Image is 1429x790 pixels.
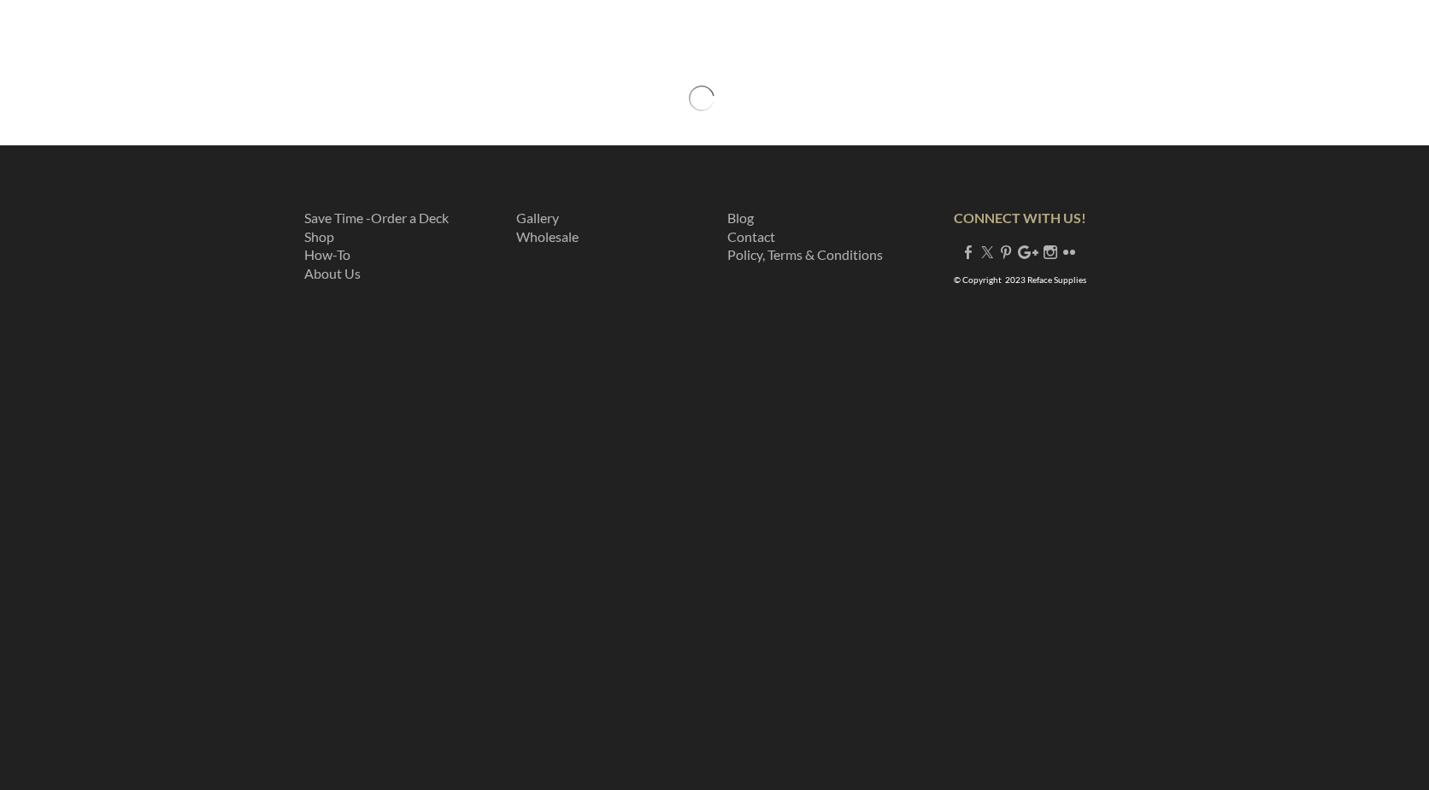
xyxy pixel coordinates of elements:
[727,246,883,262] a: Policy, Terms & Conditions
[304,265,361,281] a: About Us
[954,209,1086,226] strong: CONNECT WITH US!
[516,209,559,226] a: Gallery​
[516,228,579,245] a: ​Wholesale
[1044,244,1057,260] a: Instagram
[1018,244,1038,260] a: Plus
[727,209,754,226] a: Blog
[961,244,975,260] a: Facebook
[304,228,334,245] a: Shop
[980,244,994,260] a: Twitter
[1062,244,1076,260] a: Flickr
[999,244,1013,260] a: Pinterest
[516,209,579,245] font: ​
[954,274,1086,285] font: © Copyright 2023 Reface Supplies
[727,228,775,245] a: Contact
[304,209,449,226] a: Save Time -Order a Deck
[304,246,350,262] a: How-To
